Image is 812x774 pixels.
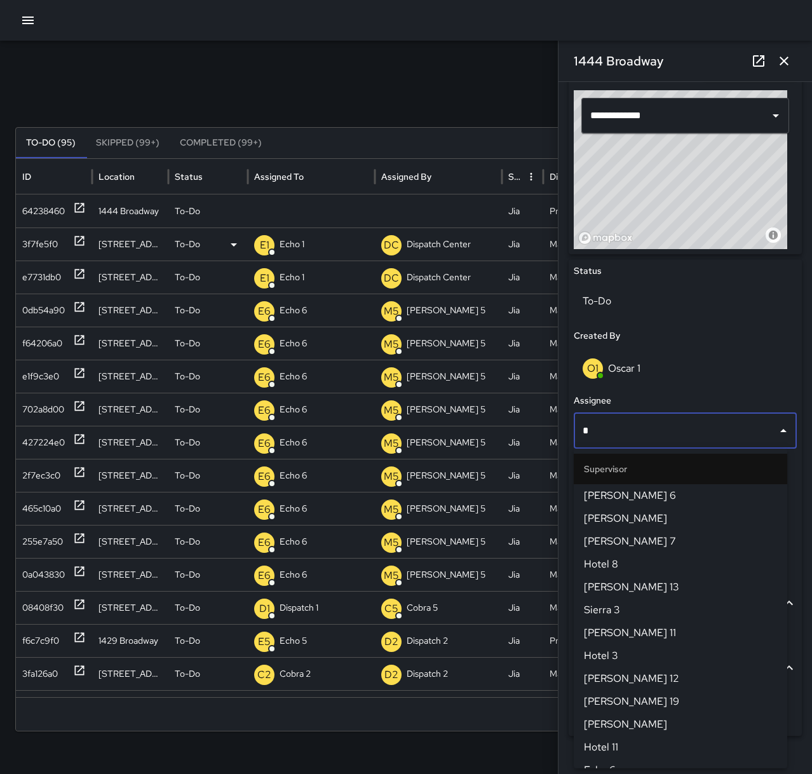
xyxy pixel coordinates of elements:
div: 465c10a0 [22,492,61,525]
p: E6 [258,304,271,319]
p: Dispatch Center [407,261,471,294]
p: [PERSON_NAME] 5 [407,327,485,360]
span: Hotel 8 [584,557,777,572]
div: Jia [502,492,543,525]
p: [PERSON_NAME] 5 [407,559,485,591]
div: 0a043830 [22,559,65,591]
div: 1200 Broadway [92,657,168,690]
p: E6 [258,436,271,451]
span: [PERSON_NAME] [584,717,777,732]
div: Pressure Washing [543,624,623,657]
div: 1429 Broadway [92,624,168,657]
div: Jia [502,624,543,657]
div: 180 Grand Avenue [92,492,168,525]
div: Jia [502,294,543,327]
p: To-Do [175,426,200,459]
div: Maintenance [543,227,623,261]
p: Echo 6 [280,327,307,360]
div: 2346 Valdez Street [92,459,168,492]
div: Maintenance [543,492,623,525]
div: 08408f30 [22,592,64,624]
div: f6c7c9f0 [22,625,59,657]
p: D1 [259,601,270,616]
button: Source column menu [522,168,540,186]
p: To-Do [175,228,200,261]
div: 730 Washington Street [92,261,168,294]
p: To-Do [175,393,200,426]
div: Location [98,171,135,182]
div: 427224e0 [22,426,65,459]
div: Jia [502,261,543,294]
span: [PERSON_NAME] 12 [584,671,777,686]
div: 180 Grand Avenue [92,525,168,558]
span: [PERSON_NAME] 11 [584,625,777,641]
p: E6 [258,469,271,484]
p: E6 [258,568,271,583]
p: To-Do [175,294,200,327]
p: D2 [384,634,398,649]
p: To-Do [175,327,200,360]
div: e1f9c3e0 [22,360,59,393]
div: ID [22,171,31,182]
span: [PERSON_NAME] 7 [584,534,777,549]
div: Jia [502,426,543,459]
div: 315 24th Street [92,393,168,426]
p: M5 [384,535,399,550]
span: [PERSON_NAME] 19 [584,694,777,709]
p: M5 [384,568,399,583]
p: Cobra 2 [280,658,311,690]
p: E5 [258,634,271,649]
div: Maintenance [543,525,623,558]
p: [PERSON_NAME] 5 [407,492,485,525]
p: [PERSON_NAME] 5 [407,393,485,426]
p: E6 [258,370,271,385]
p: To-Do [175,360,200,393]
div: Maintenance [543,426,623,459]
div: Jia [502,657,543,690]
p: To-Do [175,492,200,525]
p: To-Do [175,658,200,690]
span: [PERSON_NAME] 13 [584,580,777,595]
div: Jia [502,227,543,261]
div: f64206a0 [22,327,62,360]
p: E1 [260,271,269,286]
div: Pressure Washing [543,194,623,227]
div: Maintenance [543,294,623,327]
p: [PERSON_NAME] 5 [407,426,485,459]
div: Maintenance [543,327,623,360]
div: Status [175,171,203,182]
div: 702a8d00 [22,393,64,426]
div: 354 24th Street [92,294,168,327]
p: Echo 6 [280,360,307,393]
div: 3fa126a0 [22,658,58,690]
span: [PERSON_NAME] [584,511,777,526]
div: Jia [502,558,543,591]
p: To-Do [175,261,200,294]
li: Supervisor [574,454,787,484]
p: C5 [384,601,398,616]
p: M5 [384,469,399,484]
div: Jia [502,525,543,558]
div: Maintenance [543,261,623,294]
p: M5 [384,370,399,385]
p: Echo 6 [280,559,307,591]
p: M5 [384,403,399,418]
p: M5 [384,436,399,451]
p: E6 [258,337,271,352]
div: Jia [502,327,543,360]
p: E6 [258,403,271,418]
div: Maintenance [543,558,623,591]
p: [PERSON_NAME] 5 [407,294,485,327]
p: D2 [384,667,398,682]
div: 2363 Valley Street [92,591,168,624]
div: Jia [502,459,543,492]
p: To-Do [175,526,200,558]
div: Maintenance [543,591,623,624]
p: Echo 6 [280,459,307,492]
div: Source [508,171,521,182]
div: 367 24th Street [92,327,168,360]
p: Dispatch 2 [407,625,448,657]
div: Jia [502,393,543,426]
div: 0db54a90 [22,294,65,327]
div: 255e7a50 [22,526,63,558]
